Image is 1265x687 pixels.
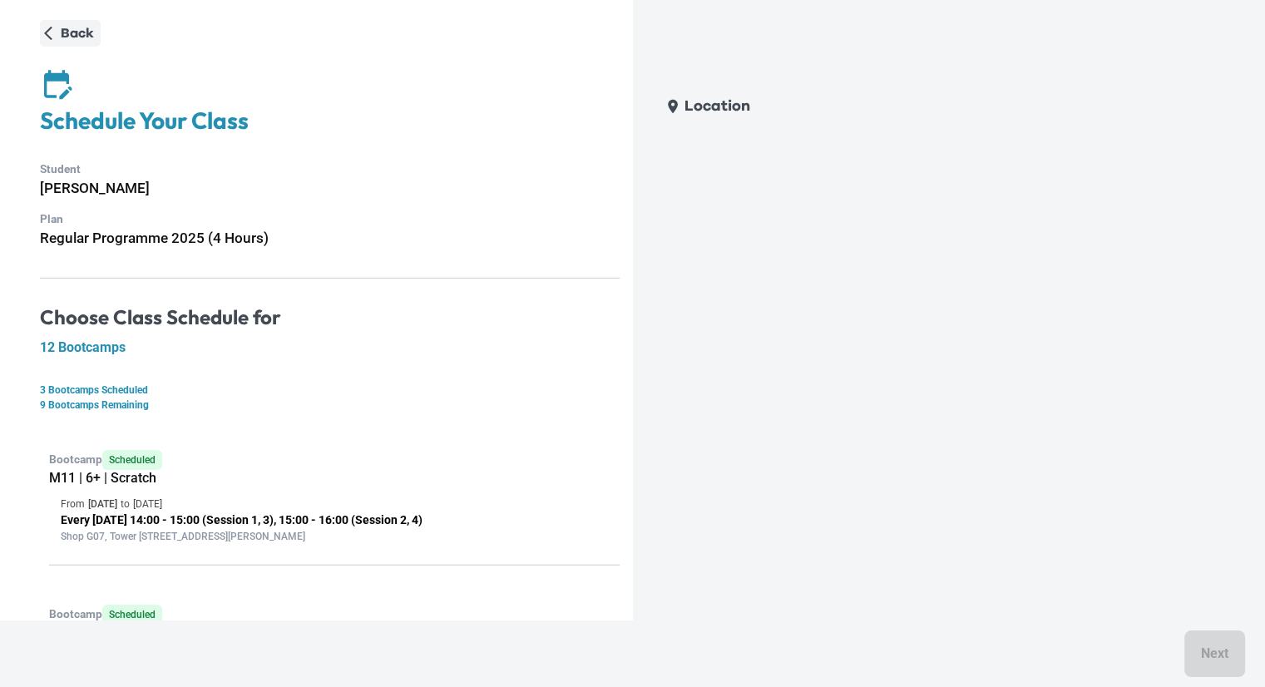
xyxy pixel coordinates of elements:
h5: 12 Bootcamps [40,339,620,356]
h6: [PERSON_NAME] [40,177,620,200]
span: Scheduled [102,450,162,470]
h4: Choose Class Schedule for [40,305,620,330]
p: Back [61,23,94,43]
p: [DATE] [133,497,162,512]
p: Bootcamp [49,450,620,470]
p: Bootcamp [49,605,620,625]
p: From [61,497,85,512]
p: Every [DATE] 14:00 - 15:00 (Session 1, 3), 15:00 - 16:00 (Session 2, 4) [61,512,608,529]
p: [DATE] [88,497,117,512]
p: Student [40,161,620,178]
button: Back [40,20,101,47]
h4: Schedule Your Class [40,106,620,136]
p: 9 Bootcamps Remaining [40,398,620,413]
p: Location [684,95,750,118]
span: Scheduled [102,605,162,625]
p: to [121,497,130,512]
p: 3 Bootcamps Scheduled [40,383,620,398]
p: Plan [40,210,620,228]
h5: M11 | 6+ | Scratch [49,470,620,487]
h6: Regular Programme 2025 (4 Hours) [40,227,620,250]
p: Shop G07, Tower [STREET_ADDRESS][PERSON_NAME] [61,529,608,544]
